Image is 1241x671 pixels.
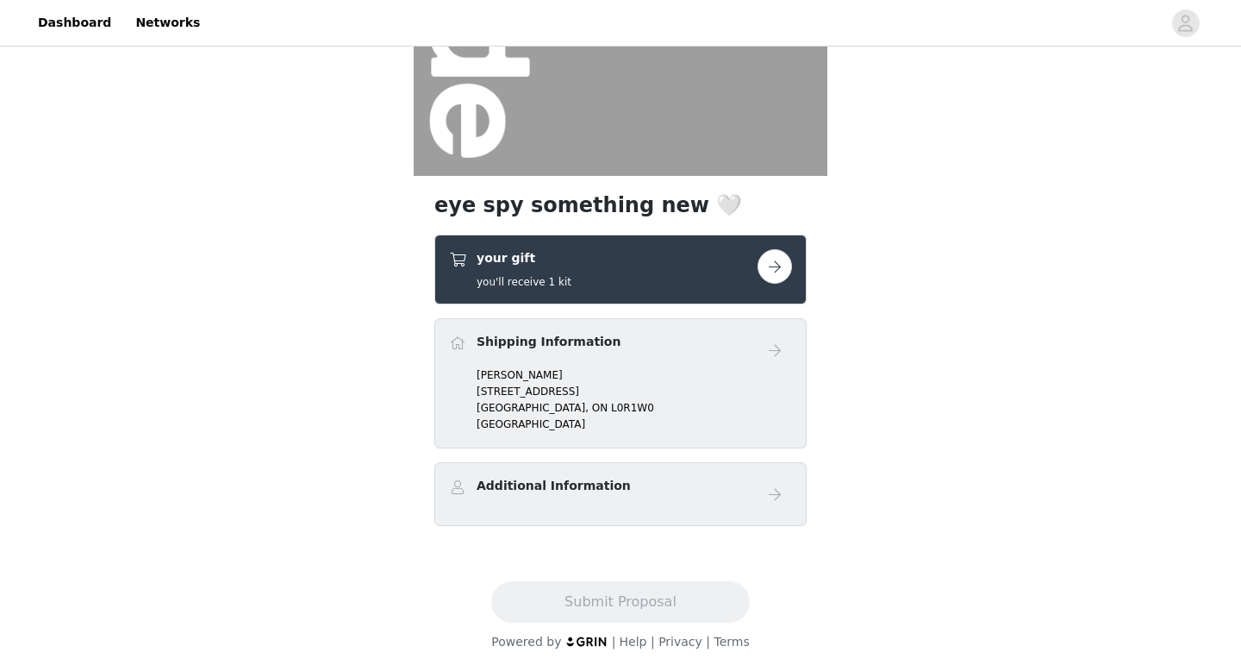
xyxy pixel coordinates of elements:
[612,635,616,649] span: |
[592,402,608,414] span: ON
[565,636,608,647] img: logo
[477,477,631,495] h4: Additional Information
[491,581,749,623] button: Submit Proposal
[477,417,792,432] p: [GEOGRAPHIC_DATA]
[658,635,702,649] a: Privacy
[651,635,655,649] span: |
[434,462,807,526] div: Additional Information
[477,384,792,399] p: [STREET_ADDRESS]
[28,3,122,42] a: Dashboard
[1177,9,1194,37] div: avatar
[477,402,589,414] span: [GEOGRAPHIC_DATA],
[477,274,571,290] h5: you'll receive 1 kit
[714,635,749,649] a: Terms
[434,318,807,448] div: Shipping Information
[477,367,792,383] p: [PERSON_NAME]
[434,190,807,221] h1: eye spy something new 🤍
[491,635,561,649] span: Powered by
[620,635,647,649] a: Help
[611,402,654,414] span: L0R1W0
[477,333,620,351] h4: Shipping Information
[125,3,210,42] a: Networks
[434,235,807,304] div: your gift
[477,249,571,267] h4: your gift
[706,635,710,649] span: |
